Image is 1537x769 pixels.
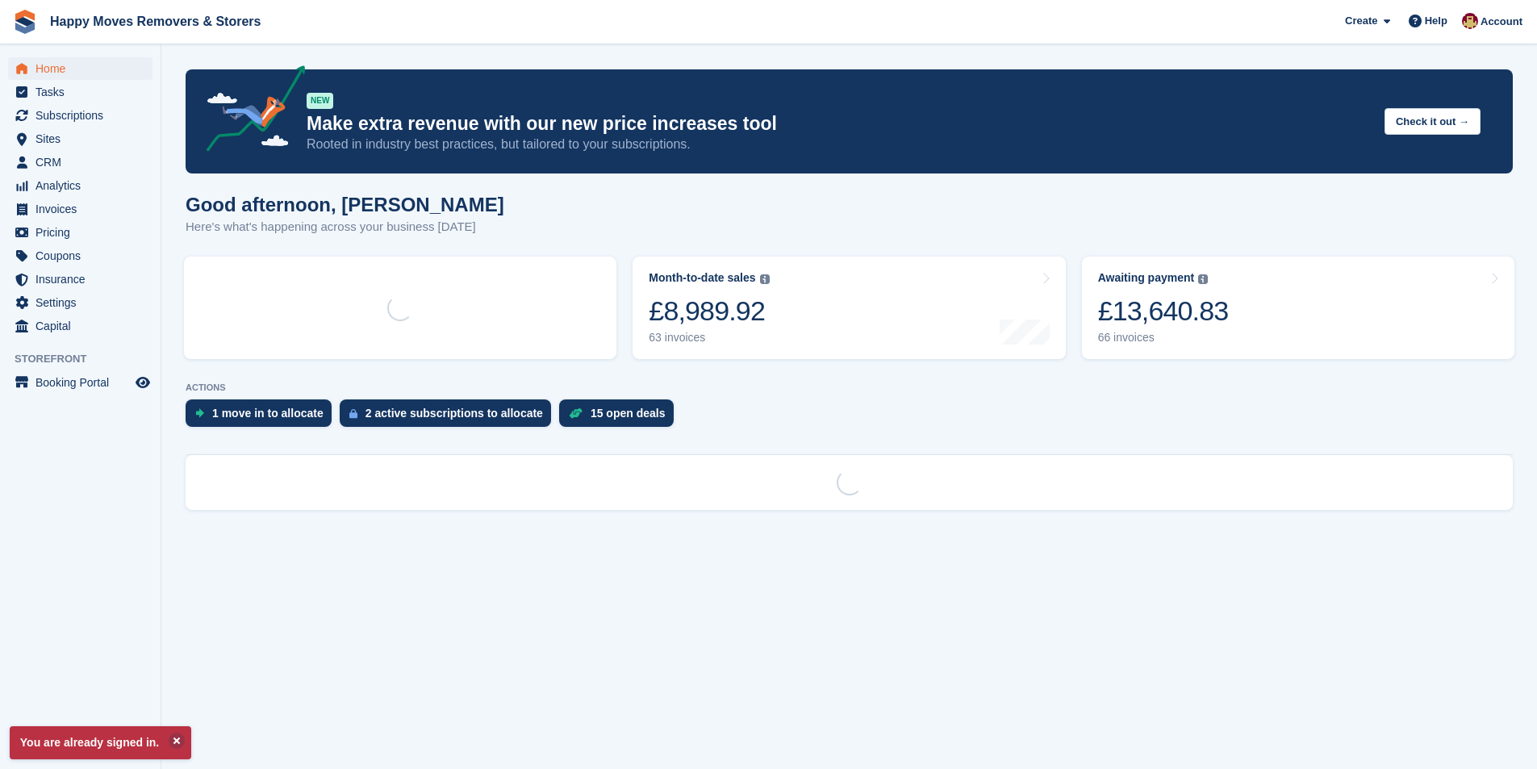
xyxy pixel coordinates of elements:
[36,174,132,197] span: Analytics
[1345,13,1377,29] span: Create
[8,151,152,173] a: menu
[36,127,132,150] span: Sites
[36,151,132,173] span: CRM
[8,268,152,290] a: menu
[36,291,132,314] span: Settings
[307,136,1372,153] p: Rooted in industry best practices, but tailored to your subscriptions.
[36,81,132,103] span: Tasks
[559,399,682,435] a: 15 open deals
[365,407,543,420] div: 2 active subscriptions to allocate
[1425,13,1447,29] span: Help
[1462,13,1478,29] img: Steven Fry
[36,221,132,244] span: Pricing
[349,408,357,419] img: active_subscription_to_allocate_icon-d502201f5373d7db506a760aba3b589e785aa758c864c3986d89f69b8ff3...
[649,271,755,285] div: Month-to-date sales
[186,194,504,215] h1: Good afternoon, [PERSON_NAME]
[8,174,152,197] a: menu
[195,408,204,418] img: move_ins_to_allocate_icon-fdf77a2bb77ea45bf5b3d319d69a93e2d87916cf1d5bf7949dd705db3b84f3ca.svg
[8,104,152,127] a: menu
[649,295,769,328] div: £8,989.92
[186,382,1513,393] p: ACTIONS
[633,257,1065,359] a: Month-to-date sales £8,989.92 63 invoices
[760,274,770,284] img: icon-info-grey-7440780725fd019a000dd9b08b2336e03edf1995a4989e88bcd33f0948082b44.svg
[1385,108,1481,135] button: Check it out →
[340,399,559,435] a: 2 active subscriptions to allocate
[307,93,333,109] div: NEW
[13,10,37,34] img: stora-icon-8386f47178a22dfd0bd8f6a31ec36ba5ce8667c1dd55bd0f319d3a0aa187defe.svg
[36,104,132,127] span: Subscriptions
[1198,274,1208,284] img: icon-info-grey-7440780725fd019a000dd9b08b2336e03edf1995a4989e88bcd33f0948082b44.svg
[649,331,769,345] div: 63 invoices
[36,57,132,80] span: Home
[8,221,152,244] a: menu
[307,112,1372,136] p: Make extra revenue with our new price increases tool
[8,81,152,103] a: menu
[569,407,583,419] img: deal-1b604bf984904fb50ccaf53a9ad4b4a5d6e5aea283cecdc64d6e3604feb123c2.svg
[36,268,132,290] span: Insurance
[8,57,152,80] a: menu
[36,315,132,337] span: Capital
[8,127,152,150] a: menu
[15,351,161,367] span: Storefront
[10,726,191,759] p: You are already signed in.
[8,315,152,337] a: menu
[36,371,132,394] span: Booking Portal
[193,65,306,157] img: price-adjustments-announcement-icon-8257ccfd72463d97f412b2fc003d46551f7dbcb40ab6d574587a9cd5c0d94...
[1481,14,1522,30] span: Account
[1082,257,1514,359] a: Awaiting payment £13,640.83 66 invoices
[1098,295,1229,328] div: £13,640.83
[186,399,340,435] a: 1 move in to allocate
[8,198,152,220] a: menu
[36,198,132,220] span: Invoices
[591,407,666,420] div: 15 open deals
[8,291,152,314] a: menu
[36,244,132,267] span: Coupons
[1098,271,1195,285] div: Awaiting payment
[212,407,324,420] div: 1 move in to allocate
[1098,331,1229,345] div: 66 invoices
[44,8,267,35] a: Happy Moves Removers & Storers
[8,371,152,394] a: menu
[186,218,504,236] p: Here's what's happening across your business [DATE]
[133,373,152,392] a: Preview store
[8,244,152,267] a: menu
